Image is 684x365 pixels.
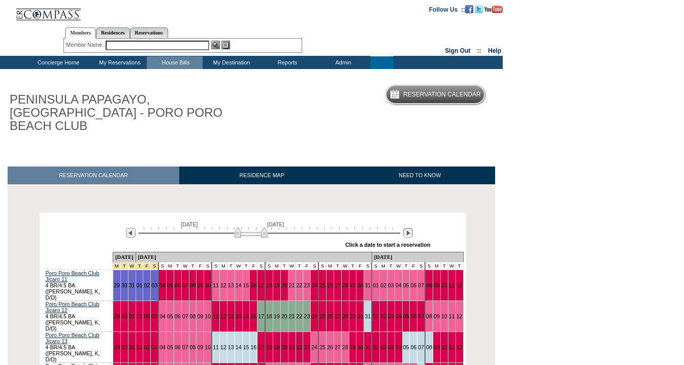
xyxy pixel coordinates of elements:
[373,313,379,319] a: 01
[228,282,234,288] a: 13
[197,313,203,319] a: 09
[388,313,394,319] a: 03
[258,313,264,319] a: 17
[137,282,143,288] a: 01
[203,56,258,69] td: My Destination
[395,262,402,270] td: W
[91,56,147,69] td: My Reservations
[327,313,333,319] a: 26
[266,282,272,288] a: 18
[228,313,234,319] a: 13
[114,344,120,350] a: 29
[372,252,463,262] td: [DATE]
[434,344,440,350] a: 09
[147,56,203,69] td: House Bills
[182,344,188,350] a: 07
[441,282,447,288] a: 10
[220,262,227,270] td: M
[129,344,135,350] a: 31
[274,313,280,319] a: 19
[425,331,433,362] td: 08
[159,313,166,319] a: 04
[266,313,272,319] a: 18
[319,344,325,350] a: 25
[477,47,481,54] span: ::
[403,91,481,98] h5: Reservation Calendar
[159,282,166,288] a: 04
[455,262,463,270] td: T
[46,301,100,313] a: Poro Poro Beach Club Jicaro 12
[129,282,135,288] a: 31
[128,262,136,270] td: New Year's
[243,313,249,319] a: 15
[45,331,113,362] td: 4 BR/4.5 BA ([PERSON_NAME], K, D/D)
[167,282,173,288] a: 05
[372,262,379,270] td: S
[350,344,356,350] a: 29
[288,262,296,270] td: W
[205,344,211,350] a: 10
[484,6,503,13] img: Subscribe to our YouTube Channel
[388,344,394,350] a: 03
[289,344,295,350] a: 21
[342,313,348,319] a: 28
[373,282,379,288] a: 01
[250,282,256,288] a: 16
[380,344,386,350] a: 02
[235,262,242,270] td: W
[167,313,173,319] a: 05
[410,282,416,288] a: 06
[357,313,363,319] a: 30
[281,344,287,350] a: 20
[350,313,356,319] a: 29
[65,27,96,39] a: Members
[144,344,150,350] a: 02
[167,344,173,350] a: 05
[151,344,157,350] a: 03
[445,47,470,54] a: Sign Out
[213,282,219,288] a: 11
[121,282,127,288] a: 30
[335,344,341,350] a: 27
[357,344,363,350] a: 30
[319,313,325,319] a: 25
[175,313,181,319] a: 06
[364,301,372,331] td: 31
[311,262,318,270] td: S
[426,282,432,288] a: 08
[311,344,317,350] a: 24
[327,282,333,288] a: 26
[66,41,105,49] div: Member Name:
[137,344,143,350] a: 01
[335,313,341,319] a: 27
[175,344,181,350] a: 06
[220,313,226,319] a: 12
[136,262,143,270] td: New Year's
[151,282,157,288] a: 03
[335,282,341,288] a: 27
[465,6,473,12] a: Become our fan on Facebook
[212,262,219,270] td: S
[484,6,503,12] a: Subscribe to our YouTube Channel
[136,252,372,262] td: [DATE]
[289,282,295,288] a: 21
[417,331,425,362] td: 07
[388,282,394,288] a: 03
[242,331,250,362] td: 15
[425,262,433,270] td: S
[220,282,226,288] a: 12
[410,262,417,270] td: F
[151,262,158,270] td: New Year's
[197,282,203,288] a: 09
[289,313,295,319] a: 21
[114,313,120,319] a: 29
[441,344,447,350] a: 10
[114,282,120,288] a: 29
[418,313,424,319] a: 07
[349,262,356,270] td: T
[137,313,143,319] a: 01
[250,313,256,319] a: 16
[257,262,265,270] td: S
[143,262,151,270] td: New Year's
[356,262,364,270] td: F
